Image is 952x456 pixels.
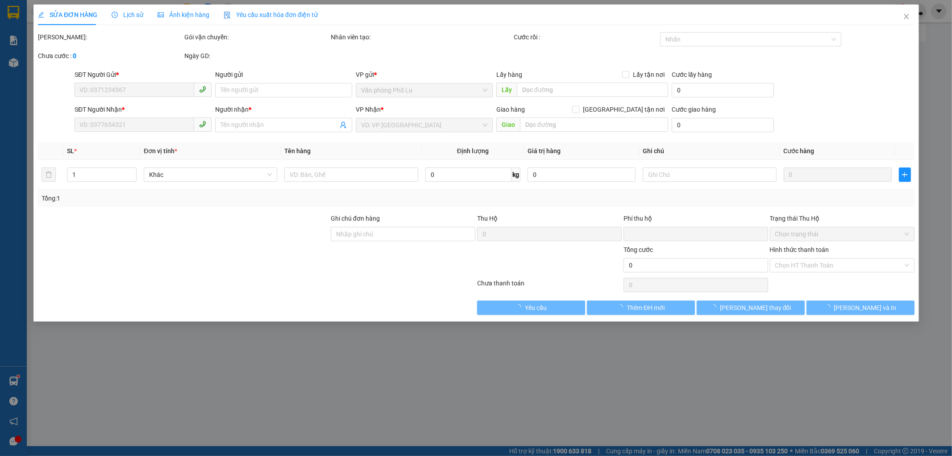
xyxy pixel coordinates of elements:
span: SL [67,147,74,155]
div: Tổng: 1 [42,193,367,203]
span: Yêu cầu xuất hóa đơn điện tử [224,11,318,18]
label: Ghi chú đơn hàng [331,215,380,222]
span: close [902,13,910,20]
div: SĐT Người Nhận [75,105,212,114]
span: [PERSON_NAME] thay đổi [720,303,791,313]
span: Yêu cầu [525,303,547,313]
div: Ngày GD: [184,51,329,61]
div: Phí thu hộ [623,213,768,227]
div: Chưa thanh toán [476,278,623,294]
span: Đơn vị tính [144,147,177,155]
span: loading [824,304,834,310]
span: Chọn trạng thái [775,227,909,241]
span: loading [515,304,525,310]
span: Giá trị hàng [528,147,561,155]
span: Lấy [496,83,516,97]
span: Cước hàng [783,147,814,155]
span: edit [38,12,44,18]
div: Gói vận chuyển: [184,32,329,42]
span: Tổng cước [623,246,653,253]
div: Nhân viên tạo: [331,32,512,42]
div: Chưa cước : [38,51,183,61]
div: Trạng thái Thu Hộ [769,213,914,223]
input: Ghi chú đơn hàng [331,227,475,241]
span: SỬA ĐƠN HÀNG [38,11,97,18]
span: Thu Hộ [477,215,497,222]
button: [PERSON_NAME] và In [806,301,914,315]
span: Lấy tận nơi [629,70,668,79]
input: Cước lấy hàng [672,83,773,97]
span: Ảnh kiện hàng [158,11,209,18]
div: VP gửi [356,70,493,79]
button: Close [894,4,919,29]
div: SĐT Người Gửi [75,70,212,79]
b: 0 [73,52,76,59]
span: [GEOGRAPHIC_DATA] tận nơi [579,105,668,114]
button: plus [898,167,910,182]
label: Cước lấy hàng [672,71,712,78]
button: [PERSON_NAME] thay đổi [696,301,804,315]
div: [PERSON_NAME]: [38,32,183,42]
label: Cước giao hàng [672,106,716,113]
span: Lịch sử [112,11,143,18]
span: VP Nhận [356,106,381,113]
span: Giao [496,117,520,132]
th: Ghi chú [639,142,780,160]
input: 0 [783,167,891,182]
input: Dọc đường [516,83,668,97]
input: Dọc đường [520,117,668,132]
button: Yêu cầu [477,301,585,315]
span: loading [617,304,627,310]
div: Cước rồi : [513,32,658,42]
div: Người nhận [215,105,352,114]
span: Khác [149,168,272,181]
button: delete [42,167,56,182]
input: Ghi Chú [643,167,776,182]
span: Tên hàng [284,147,311,155]
span: [PERSON_NAME] và In [834,303,896,313]
button: Thêm ĐH mới [586,301,694,315]
span: phone [199,121,206,128]
input: VD: Bàn, Ghế [284,167,418,182]
label: Hình thức thanh toán [769,246,829,253]
input: Cước giao hàng [672,118,773,132]
span: Giao hàng [496,106,524,113]
span: Văn phòng Phố Lu [361,84,487,97]
span: clock-circle [112,12,118,18]
span: user-add [340,121,347,129]
div: Người gửi [215,70,352,79]
span: Định lượng [457,147,489,155]
span: plus [899,171,910,178]
span: picture [158,12,164,18]
span: Lấy hàng [496,71,522,78]
img: icon [224,12,231,19]
span: Thêm ĐH mới [627,303,665,313]
span: loading [710,304,720,310]
span: kg [511,167,520,182]
span: phone [199,86,206,93]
